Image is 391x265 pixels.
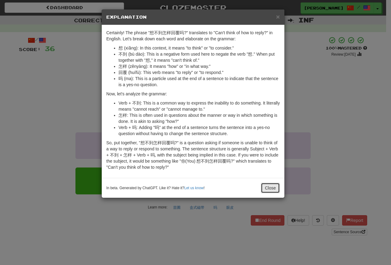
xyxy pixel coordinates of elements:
a: Let us know [184,186,203,190]
span: × [276,13,280,20]
p: Certainly! The phrase "想不到怎样回覆吗?" translates to "Can't think of how to reply?" in English. Let's ... [106,30,280,42]
li: 吗 (ma): This is a particle used at the end of a sentence to indicate that the sentence is a yes-n... [119,75,280,88]
p: Now, let's analyze the grammar: [106,91,280,97]
li: 回覆 (huífù): This verb means "to reply" or "to respond." [119,69,280,75]
li: 怎样: This is often used in questions about the manner or way in which something is done. It is aki... [119,112,280,124]
h5: Explanation [106,14,280,20]
li: Verb + 不到: This is a common way to express the inability to do something. It literally means "can... [119,100,280,112]
li: 怎样 (zěnyàng): It means "how" or "in what way." [119,63,280,69]
li: Verb + 吗: Adding "吗" at the end of a sentence turns the sentence into a yes-no question without h... [119,124,280,137]
li: 不到 (bù dào): This is a negative form used here to negate the verb "想." When put together with "想,... [119,51,280,63]
li: 想 (xiǎng): In this context, it means "to think" or "to consider." [119,45,280,51]
small: In beta. Generated by ChatGPT. Like it? Hate it? ! [106,186,205,191]
p: So, put together, "想不到怎样回覆吗?" is a question asking if someone is unable to think of a way to repl... [106,140,280,170]
button: Close [261,183,280,193]
button: Close [276,13,280,20]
